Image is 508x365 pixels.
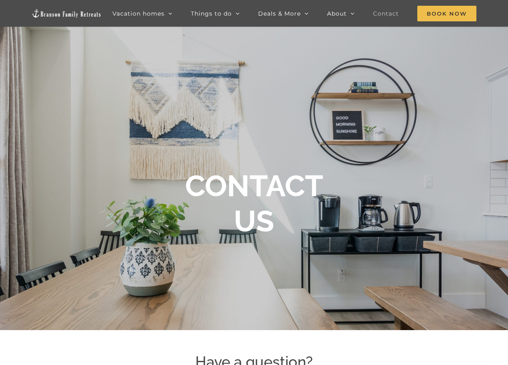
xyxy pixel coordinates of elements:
[32,9,101,18] img: Branson Family Retreats Logo
[327,11,347,16] span: About
[258,11,301,16] span: Deals & More
[185,168,323,239] b: CONTACT US
[191,11,232,16] span: Things to do
[417,6,476,21] span: Book Now
[373,11,399,16] span: Contact
[112,11,165,16] span: Vacation homes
